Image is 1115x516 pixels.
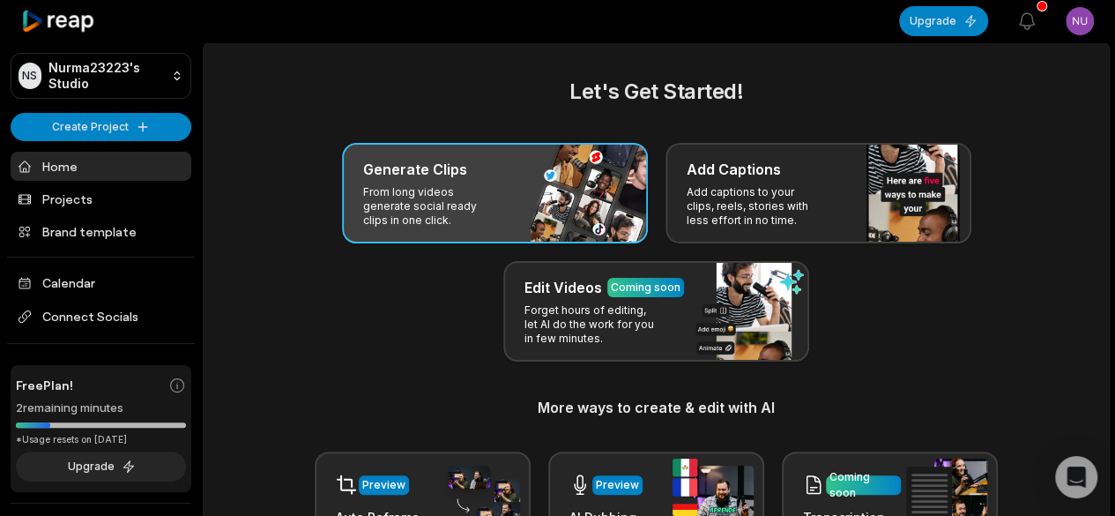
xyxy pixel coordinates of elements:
span: Connect Socials [11,301,191,333]
div: *Usage resets on [DATE] [16,433,186,446]
button: Create Project [11,113,191,141]
h3: More ways to create & edit with AI [225,397,1088,418]
p: Add captions to your clips, reels, stories with less effort in no time. [687,185,823,228]
h3: Generate Clips [363,159,467,180]
span: Free Plan! [16,376,73,394]
div: Coming soon [829,469,897,501]
div: Open Intercom Messenger [1055,456,1097,498]
h3: Add Captions [687,159,781,180]
div: Coming soon [611,280,680,295]
div: Preview [362,477,405,493]
button: Upgrade [899,6,988,36]
a: Home [11,152,191,181]
a: Projects [11,184,191,213]
h3: Edit Videos [524,277,602,298]
div: Preview [596,477,639,493]
div: NS [19,63,41,89]
div: 2 remaining minutes [16,400,186,417]
a: Brand template [11,217,191,246]
p: Nurma23223's Studio [48,60,165,92]
h2: Let's Get Started! [225,76,1088,108]
p: Forget hours of editing, let AI do the work for you in few minutes. [524,303,661,346]
p: From long videos generate social ready clips in one click. [363,185,500,228]
button: Upgrade [16,452,186,482]
a: Calendar [11,268,191,297]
